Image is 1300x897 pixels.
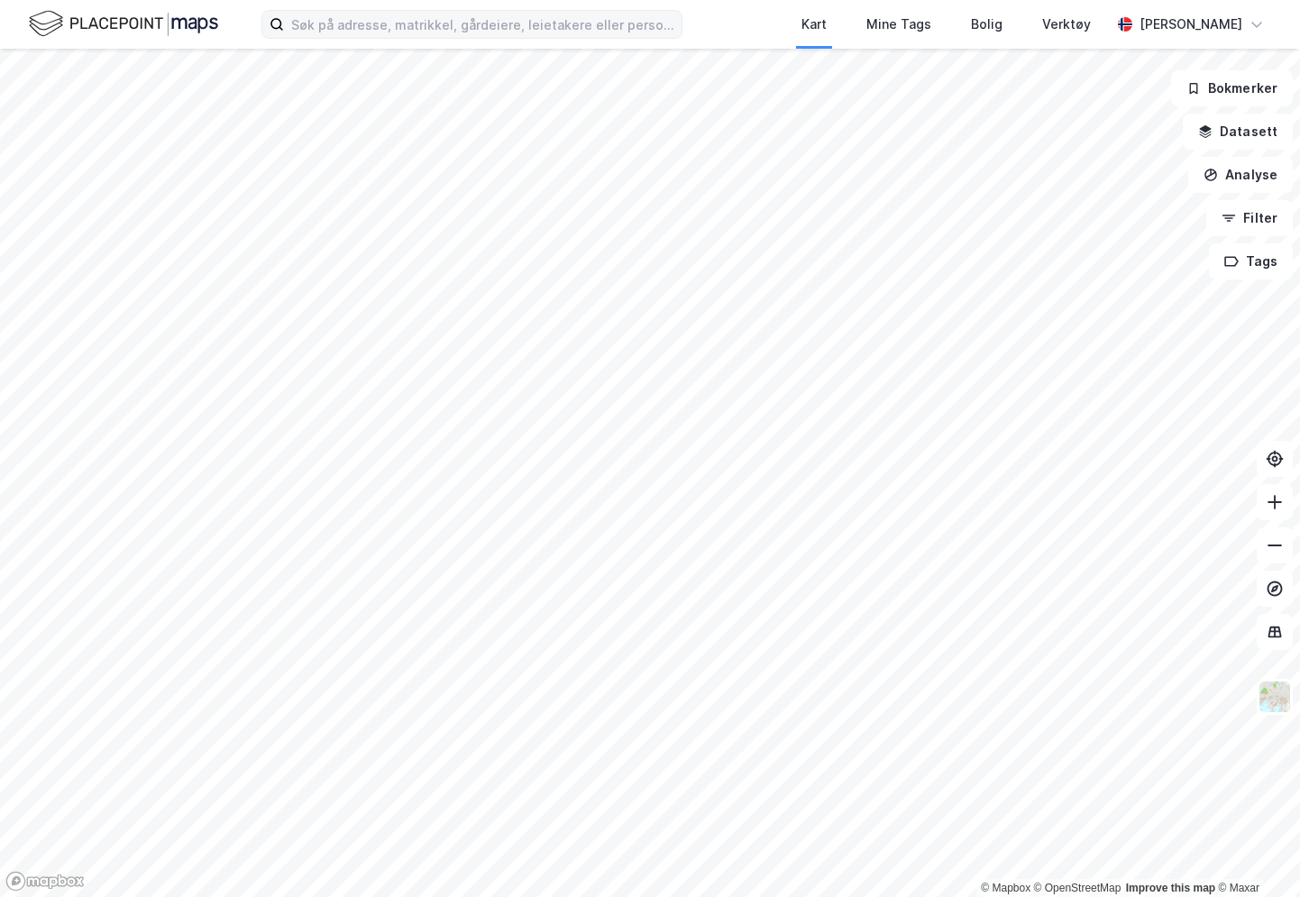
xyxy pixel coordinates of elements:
[1171,70,1293,106] button: Bokmerker
[1126,882,1215,894] a: Improve this map
[971,14,1002,35] div: Bolig
[866,14,931,35] div: Mine Tags
[1210,810,1300,897] iframe: Chat Widget
[1140,14,1242,35] div: [PERSON_NAME]
[1183,114,1293,150] button: Datasett
[1206,200,1293,236] button: Filter
[801,14,827,35] div: Kart
[1188,157,1293,193] button: Analyse
[1034,882,1121,894] a: OpenStreetMap
[1042,14,1091,35] div: Verktøy
[5,871,85,892] a: Mapbox homepage
[284,11,682,38] input: Søk på adresse, matrikkel, gårdeiere, leietakere eller personer
[1258,680,1292,714] img: Z
[1209,243,1293,279] button: Tags
[1210,810,1300,897] div: Kontrollprogram for chat
[981,882,1030,894] a: Mapbox
[29,8,218,40] img: logo.f888ab2527a4732fd821a326f86c7f29.svg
